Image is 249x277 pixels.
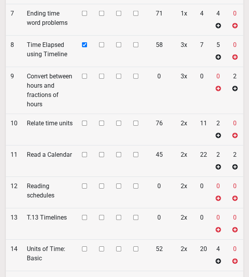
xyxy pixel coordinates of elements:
[233,244,237,254] label: 0
[216,213,220,222] label: 0
[195,239,212,271] td: 20
[146,239,172,271] td: 52
[6,177,22,208] td: 12
[146,4,172,35] td: 71
[172,4,195,35] td: 1x
[22,208,77,239] td: T.13 Timelines
[233,119,237,128] label: 0
[22,4,77,35] td: Ending time word problems
[195,114,212,145] td: 11
[216,244,220,254] label: 4
[216,40,220,50] label: 5
[233,72,237,81] label: 2
[172,145,195,177] td: 2x
[22,114,77,145] td: Relate time units
[233,150,237,159] label: 2
[22,145,77,177] td: Read a Calendar
[233,182,237,191] label: 0
[6,35,22,67] td: 8
[6,208,22,239] td: 13
[6,67,22,114] td: 9
[22,177,77,208] td: Reading schedules
[146,145,172,177] td: 45
[22,67,77,114] td: Convert between hours and fractions of hours
[233,9,237,18] label: 0
[195,145,212,177] td: 22
[146,35,172,67] td: 58
[146,67,172,114] td: 0
[146,208,172,239] td: 0
[195,177,212,208] td: 0
[195,208,212,239] td: 0
[6,114,22,145] td: 10
[233,40,237,50] label: 0
[22,35,77,67] td: Time Elapsed using Timeline
[216,150,220,159] label: 2
[172,67,195,114] td: 3x
[216,9,220,18] label: 4
[146,114,172,145] td: 76
[233,213,237,222] label: 0
[146,177,172,208] td: 0
[195,67,212,114] td: 0
[216,119,220,128] label: 2
[22,239,77,271] td: Units of Time: Basic
[6,4,22,35] td: 7
[195,35,212,67] td: 7
[6,145,22,177] td: 11
[195,4,212,35] td: 4
[172,114,195,145] td: 2x
[172,239,195,271] td: 2x
[172,208,195,239] td: 2x
[6,239,22,271] td: 14
[216,182,220,191] label: 0
[216,72,220,81] label: 0
[172,177,195,208] td: 2x
[172,35,195,67] td: 3x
